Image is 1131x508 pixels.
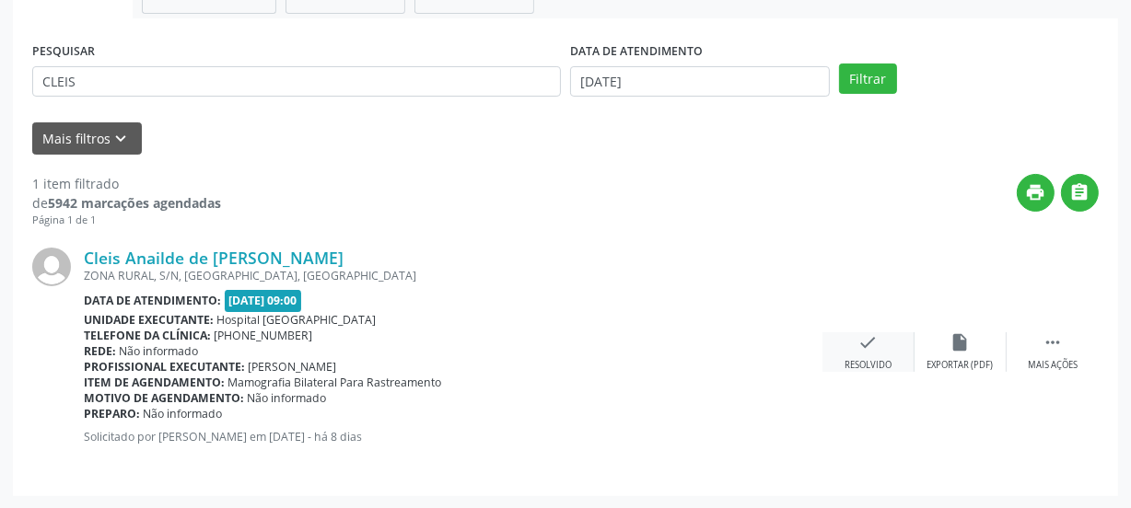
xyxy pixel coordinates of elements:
[32,213,221,228] div: Página 1 de 1
[32,193,221,213] div: de
[950,332,971,352] i: insert_drive_file
[570,66,830,98] input: Selecione um intervalo
[1070,182,1090,202] i: 
[32,174,221,193] div: 1 item filtrado
[1043,332,1063,352] i: 
[215,328,313,343] span: [PHONE_NUMBER]
[84,375,225,390] b: Item de agendamento:
[32,248,71,286] img: img
[1017,174,1055,212] button: print
[84,293,221,308] b: Data de atendimento:
[570,38,703,66] label: DATA DE ATENDIMENTO
[858,332,879,352] i: check
[111,129,132,149] i: keyboard_arrow_down
[32,66,561,98] input: Nome, CNS
[217,312,377,328] span: Hospital [GEOGRAPHIC_DATA]
[144,406,223,421] span: Não informado
[32,38,95,66] label: PESQUISAR
[225,290,302,311] span: [DATE] 09:00
[120,343,199,359] span: Não informado
[84,268,822,283] div: ZONA RURAL, S/N, [GEOGRAPHIC_DATA], [GEOGRAPHIC_DATA]
[845,359,892,372] div: Resolvido
[248,390,327,406] span: Não informado
[84,390,244,406] b: Motivo de agendamento:
[228,375,442,390] span: Mamografia Bilateral Para Rastreamento
[84,429,822,444] p: Solicitado por [PERSON_NAME] em [DATE] - há 8 dias
[1061,174,1099,212] button: 
[249,359,337,375] span: [PERSON_NAME]
[32,122,142,155] button: Mais filtroskeyboard_arrow_down
[84,328,211,343] b: Telefone da clínica:
[84,406,140,421] b: Preparo:
[48,194,221,212] strong: 5942 marcações agendadas
[1028,359,1078,372] div: Mais ações
[839,63,897,95] button: Filtrar
[1026,182,1046,202] i: print
[84,248,344,268] a: Cleis Anailde de [PERSON_NAME]
[927,359,994,372] div: Exportar (PDF)
[84,359,245,375] b: Profissional executante:
[84,312,214,328] b: Unidade executante:
[84,343,116,359] b: Rede:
